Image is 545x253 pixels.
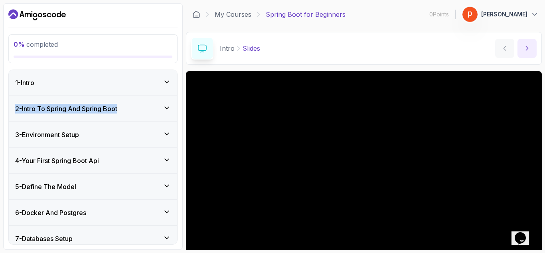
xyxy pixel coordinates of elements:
p: Slides [243,44,260,53]
button: previous content [495,39,514,58]
img: user profile image [462,7,478,22]
p: [PERSON_NAME] [481,10,527,18]
h3: 6 - Docker And Postgres [15,208,86,217]
iframe: chat widget [511,221,537,245]
h3: 4 - Your First Spring Boot Api [15,156,99,165]
p: 0 Points [429,10,449,18]
button: 1-Intro [9,70,177,96]
h3: 1 - Intro [15,78,34,88]
button: 3-Environment Setup [9,122,177,147]
h3: 2 - Intro To Spring And Spring Boot [15,104,117,114]
button: 7-Databases Setup [9,226,177,251]
a: My Courses [215,10,251,19]
h3: 5 - Define The Model [15,182,76,191]
p: Intro [220,44,235,53]
span: completed [14,40,58,48]
h3: 7 - Databases Setup [15,234,73,243]
h3: 3 - Environment Setup [15,130,79,139]
p: Spring Boot for Beginners [266,10,346,19]
button: next content [517,39,537,58]
button: 4-Your First Spring Boot Api [9,148,177,173]
button: 5-Define The Model [9,174,177,199]
button: user profile image[PERSON_NAME] [462,6,539,22]
button: 2-Intro To Spring And Spring Boot [9,96,177,122]
a: Dashboard [8,8,66,21]
a: Dashboard [192,10,200,18]
button: 6-Docker And Postgres [9,200,177,225]
span: 0 % [14,40,25,48]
